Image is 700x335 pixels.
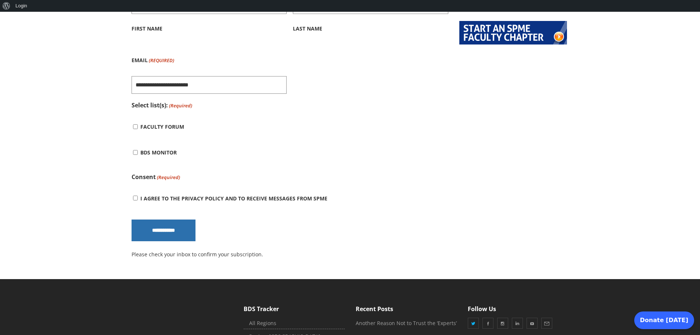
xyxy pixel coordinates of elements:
label: BDS Monitor [140,140,177,165]
p: Please check your inbox to confirm your subscription. [132,250,449,259]
img: start-chapter2.png [459,21,567,44]
legend: Consent [132,171,180,183]
legend: Select list(s): [132,100,192,111]
label: I agree to the privacy policy and to receive messages from SPME [140,195,327,202]
a: Another Reason Not to Trust the ‘Experts’ [356,320,457,327]
h5: BDS Tracker [244,305,345,313]
iframe: reCAPTCHA [293,47,405,76]
a: All Regions [244,318,345,329]
span: (Required) [148,47,174,73]
label: Last Name [293,14,448,42]
label: Email [132,47,174,73]
label: Faculty Forum [140,114,184,140]
span: (Required) [156,172,180,183]
label: First Name [132,14,287,42]
h5: Recent Posts [356,305,457,313]
span: (Required) [168,100,192,111]
h5: Follow Us [468,305,569,313]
